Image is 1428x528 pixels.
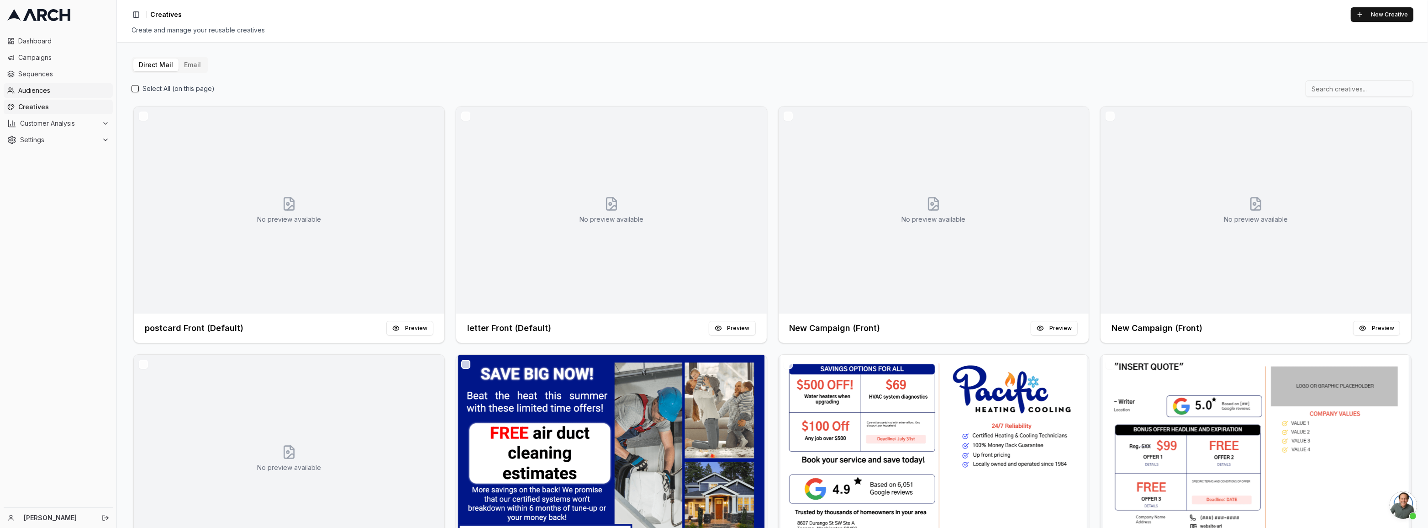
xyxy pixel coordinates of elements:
nav: breadcrumb [150,10,182,19]
span: Dashboard [18,37,109,46]
button: Email [179,59,206,71]
button: Settings [4,133,113,147]
button: Preview [386,321,433,336]
a: [PERSON_NAME] [24,513,92,523]
p: No preview available [257,463,321,472]
span: Customer Analysis [20,119,98,128]
a: Creatives [4,100,113,114]
svg: No creative preview [1249,197,1263,211]
a: Sequences [4,67,113,81]
p: No preview available [1224,215,1288,224]
h3: New Campaign (Front) [790,322,880,335]
p: No preview available [580,215,643,224]
input: Search creatives... [1306,80,1413,97]
h3: postcard Front (Default) [145,322,243,335]
div: Open chat [1390,491,1417,519]
button: Direct Mail [133,59,179,71]
span: Sequences [18,69,109,79]
span: Creatives [18,102,109,112]
div: Create and manage your reusable creatives [132,26,1413,35]
span: Settings [20,135,98,144]
svg: No creative preview [926,197,941,211]
a: Audiences [4,83,113,98]
button: Preview [1353,321,1400,336]
h3: letter Front (Default) [467,322,551,335]
button: New Creative [1351,7,1413,22]
a: Dashboard [4,34,113,48]
button: Log out [99,512,112,524]
a: Campaigns [4,50,113,65]
span: Creatives [150,10,182,19]
button: Customer Analysis [4,116,113,131]
h3: New Campaign (Front) [1112,322,1202,335]
p: No preview available [901,215,965,224]
svg: No creative preview [604,197,619,211]
button: Preview [1031,321,1078,336]
svg: No creative preview [282,445,296,459]
button: Preview [709,321,756,336]
label: Select All (on this page) [142,84,215,93]
span: Campaigns [18,53,109,62]
svg: No creative preview [282,197,296,211]
p: No preview available [257,215,321,224]
span: Audiences [18,86,109,95]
